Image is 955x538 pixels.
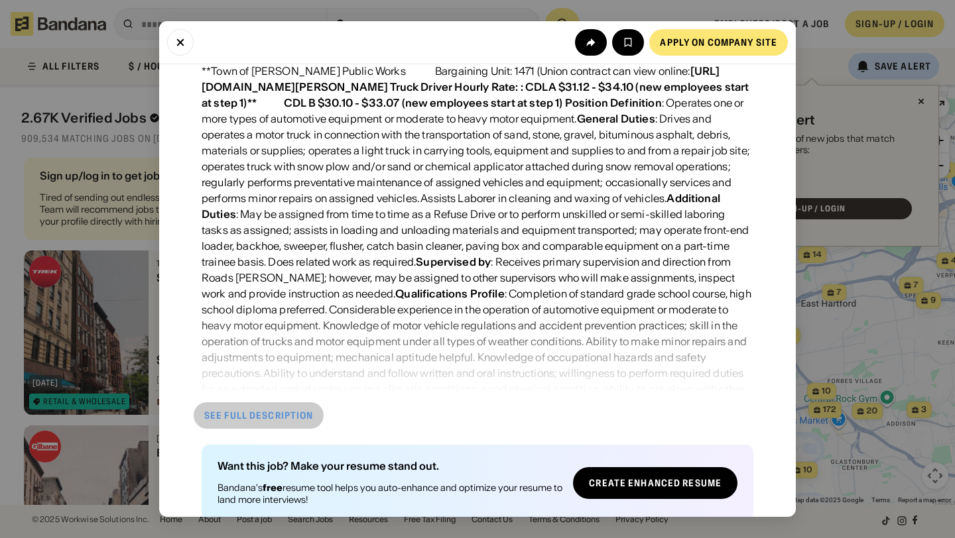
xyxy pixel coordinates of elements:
[218,482,562,506] div: Bandana's resume tool helps you auto-enhance and optimize your resume to land more interviews!
[202,64,749,109] div: ** CDL B $30.10 - $33.07 (new employees start at step 1)
[589,478,722,488] div: Create Enhanced Resume
[565,96,662,109] div: Position Definition
[202,64,720,93] a: [URL][DOMAIN_NAME][PERSON_NAME]
[202,191,720,221] div: Additional Duties
[167,29,194,56] button: Close
[390,80,452,93] div: Truck Driver
[416,255,491,268] div: Supervised by
[577,112,655,125] div: General Duties
[204,411,313,420] div: See full description
[202,80,749,109] div: CDL A $31.12 - $34.10 (new employees start at step 1)
[218,460,562,471] div: Want this job? Make your resume stand out.
[263,482,283,494] b: free
[395,287,505,300] div: Qualifications Profile
[454,80,523,93] div: Hourly Rate: :
[202,63,753,476] div: **Town of [PERSON_NAME] Public Works Bargaining Unit: 1471 (Union contract can view online: : Ope...
[660,38,777,47] div: Apply on company site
